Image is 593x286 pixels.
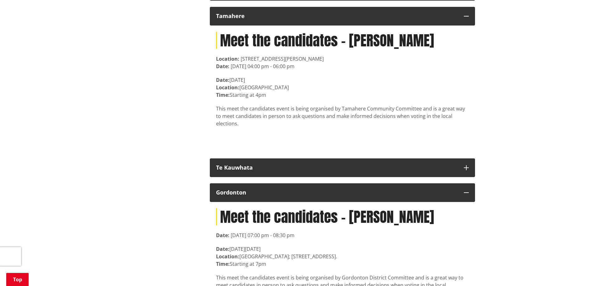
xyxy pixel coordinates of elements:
[216,189,246,196] strong: Gordonton
[216,32,469,49] h1: Meet the candidates - [PERSON_NAME]
[216,253,469,268] p: [GEOGRAPHIC_DATA]; [STREET_ADDRESS]. Starting at 7pm
[216,105,469,127] p: This meet the candidates event is being organised by Tamahere Community Committee and is a great ...
[210,158,475,177] button: Te Kauwhata
[231,63,294,70] time: [DATE] 04:00 pm - 06:00 pm
[564,260,587,282] iframe: Messenger Launcher
[210,183,475,202] button: Gordonton
[231,232,294,239] time: [DATE] 07:00 pm - 08:30 pm
[216,91,230,98] strong: Time:
[216,63,229,70] strong: Date:
[216,55,239,62] strong: Location:
[6,273,29,286] a: Top
[245,246,261,252] time: [DATE]
[216,165,458,171] div: Te Kauwhata
[216,208,469,225] h1: Meet the candidates - [PERSON_NAME]
[216,245,469,253] div: [DATE]
[216,253,239,260] strong: Location:
[216,76,469,99] p: [DATE] [GEOGRAPHIC_DATA] Starting at 4pm
[216,246,229,252] strong: Date:
[216,13,458,19] div: Tamahere
[216,84,239,91] strong: Location:
[216,77,229,83] strong: Date:
[210,7,475,26] button: Tamahere
[216,232,229,239] strong: Date:
[241,55,324,62] span: [STREET_ADDRESS][PERSON_NAME]
[216,260,230,267] strong: Time:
